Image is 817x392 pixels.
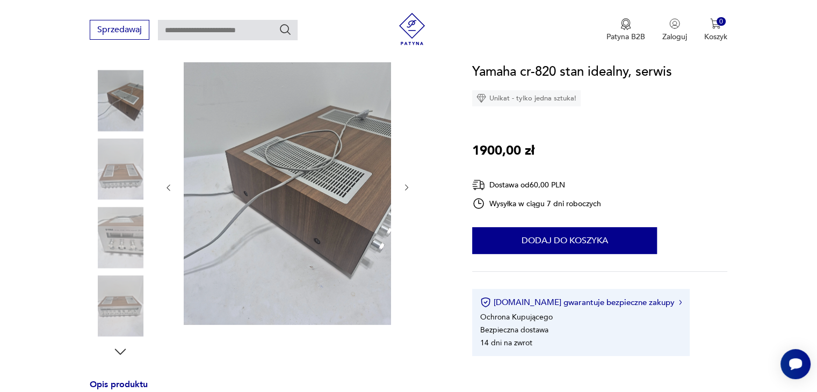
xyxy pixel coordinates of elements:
h1: Yamaha cr-820 stan idealny, serwis [472,62,672,82]
img: Zdjęcie produktu Yamaha cr-820 stan idealny, serwis [184,48,391,325]
iframe: Smartsupp widget button [780,349,811,379]
img: Ikona certyfikatu [480,297,491,308]
p: 1900,00 zł [472,141,534,161]
img: Ikona diamentu [476,93,486,103]
img: Zdjęcie produktu Yamaha cr-820 stan idealny, serwis [90,139,151,200]
li: Bezpieczna dostawa [480,325,548,335]
img: Zdjęcie produktu Yamaha cr-820 stan idealny, serwis [90,70,151,131]
img: Ikona dostawy [472,178,485,192]
div: Dostawa od 60,00 PLN [472,178,601,192]
img: Patyna - sklep z meblami i dekoracjami vintage [396,13,428,45]
li: Ochrona Kupującego [480,312,553,322]
div: Wysyłka w ciągu 7 dni roboczych [472,197,601,210]
img: Zdjęcie produktu Yamaha cr-820 stan idealny, serwis [90,207,151,268]
img: Ikona medalu [620,18,631,30]
a: Sprzedawaj [90,27,149,34]
img: Ikona koszyka [710,18,721,29]
p: Patyna B2B [606,32,645,42]
button: Dodaj do koszyka [472,227,657,254]
img: Zdjęcie produktu Yamaha cr-820 stan idealny, serwis [90,275,151,337]
button: Patyna B2B [606,18,645,42]
button: [DOMAIN_NAME] gwarantuje bezpieczne zakupy [480,297,682,308]
div: 0 [717,17,726,26]
p: Koszyk [704,32,727,42]
div: Unikat - tylko jedna sztuka! [472,90,581,106]
p: Zaloguj [662,32,687,42]
button: Szukaj [279,23,292,36]
button: 0Koszyk [704,18,727,42]
img: Ikona strzałki w prawo [679,300,682,305]
button: Zaloguj [662,18,687,42]
img: Ikonka użytkownika [669,18,680,29]
a: Ikona medaluPatyna B2B [606,18,645,42]
button: Sprzedawaj [90,20,149,40]
li: 14 dni na zwrot [480,338,532,348]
